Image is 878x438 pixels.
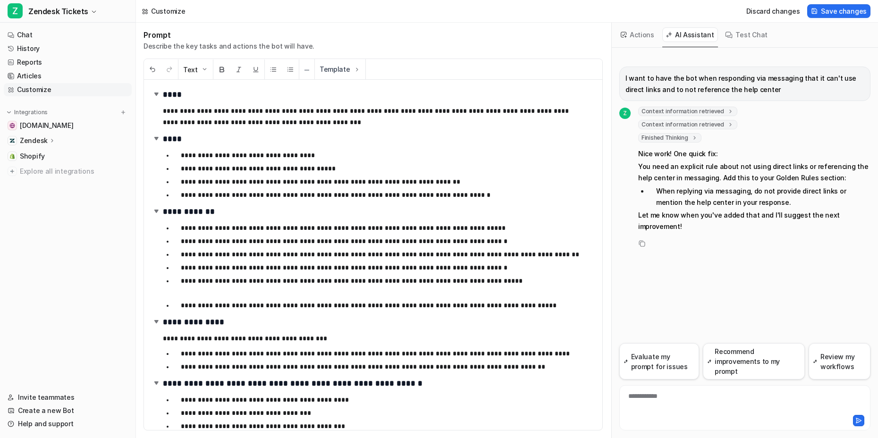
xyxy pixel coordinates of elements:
[20,152,45,161] span: Shopify
[144,42,314,51] p: Describe the key tasks and actions the bot will have.
[270,66,277,73] img: Unordered List
[4,165,132,178] a: Explore all integrations
[4,83,132,96] a: Customize
[287,66,294,73] img: Ordered List
[662,27,718,42] button: AI Assistant
[9,153,15,159] img: Shopify
[20,164,128,179] span: Explore all integrations
[120,109,127,116] img: menu_add.svg
[353,66,361,73] img: Template
[722,27,771,42] button: Test Chat
[151,6,185,16] div: Customize
[152,378,161,387] img: expand-arrow.svg
[4,69,132,83] a: Articles
[282,59,299,80] button: Ordered List
[8,3,23,18] span: Z
[230,59,247,80] button: Italic
[201,66,208,73] img: Dropdown Down Arrow
[144,59,161,80] button: Undo
[638,161,870,184] p: You need an explicit rule about not using direct links or referencing the help center in messagin...
[144,30,314,40] h1: Prompt
[28,5,88,18] span: Zendesk Tickets
[4,119,132,132] a: anurseinthemaking.com[DOMAIN_NAME]
[638,133,701,143] span: Finished Thinking
[4,108,51,117] button: Integrations
[649,185,870,208] li: When replying via messaging, do not provide direct links or mention the help center in your respo...
[821,6,867,16] span: Save changes
[807,4,870,18] button: Save changes
[8,167,17,176] img: explore all integrations
[213,59,230,80] button: Bold
[20,136,48,145] p: Zendesk
[638,148,870,160] p: Nice work! One quick fix:
[619,108,631,119] span: Z
[638,210,870,232] p: Let me know when you've added that and I'll suggest the next improvement!
[4,404,132,417] a: Create a new Bot
[252,66,260,73] img: Underline
[809,343,870,379] button: Review my workflows
[152,89,161,99] img: expand-arrow.svg
[247,59,264,80] button: Underline
[152,134,161,143] img: expand-arrow.svg
[149,66,156,73] img: Undo
[299,59,314,80] button: ─
[4,391,132,404] a: Invite teammates
[9,123,15,128] img: anurseinthemaking.com
[166,66,173,73] img: Redo
[4,42,132,55] a: History
[625,73,864,95] p: I want to have the bot when responding via messaging that it can't use direct links and to not re...
[265,59,282,80] button: Unordered List
[619,343,700,379] button: Evaluate my prompt for issues
[178,59,213,80] button: Text
[638,120,737,129] span: Context information retrieved
[20,121,73,130] span: [DOMAIN_NAME]
[638,107,737,116] span: Context information retrieved
[4,28,132,42] a: Chat
[14,109,48,116] p: Integrations
[152,206,161,216] img: expand-arrow.svg
[4,417,132,430] a: Help and support
[218,66,226,73] img: Bold
[4,150,132,163] a: ShopifyShopify
[152,317,161,326] img: expand-arrow.svg
[703,343,805,379] button: Recommend improvements to my prompt
[743,4,804,18] button: Discard changes
[161,59,178,80] button: Redo
[235,66,243,73] img: Italic
[4,56,132,69] a: Reports
[315,59,365,79] button: Template
[9,138,15,143] img: Zendesk
[617,27,658,42] button: Actions
[6,109,12,116] img: expand menu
